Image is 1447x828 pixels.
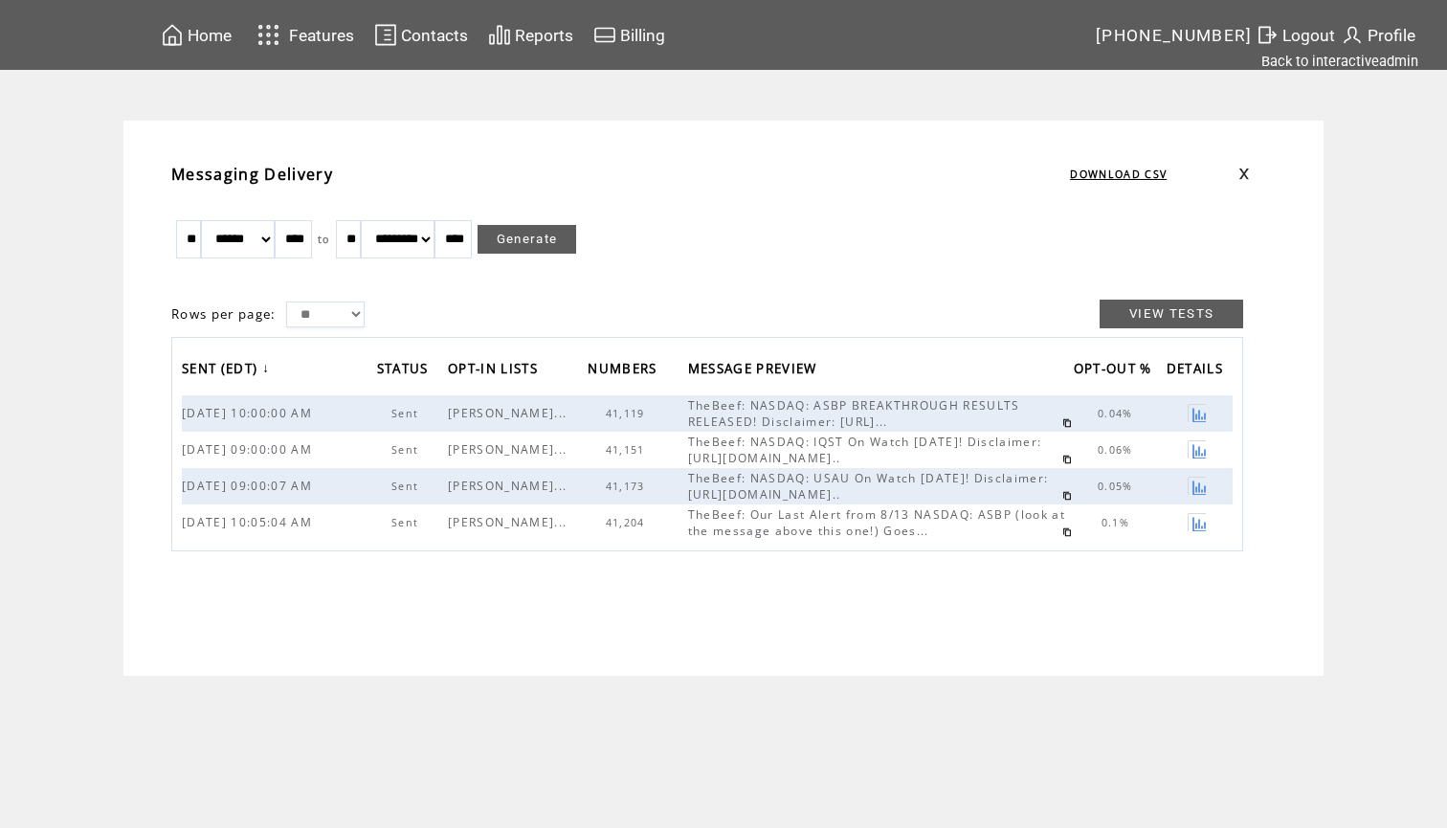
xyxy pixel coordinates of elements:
a: VIEW TESTS [1100,300,1243,328]
span: NUMBERS [588,355,661,387]
span: OPT-IN LISTS [448,355,543,387]
span: MESSAGE PREVIEW [688,355,822,387]
a: Billing [590,20,668,50]
span: OPT-OUT % [1074,355,1157,387]
img: creidtcard.svg [593,23,616,47]
a: OPT-OUT % [1074,354,1162,386]
span: Billing [620,26,665,45]
a: Logout [1253,20,1338,50]
a: Profile [1338,20,1418,50]
span: Messaging Delivery [171,164,333,185]
a: NUMBERS [588,354,666,386]
span: [PERSON_NAME]... [448,478,571,494]
a: SENT (EDT)↓ [182,354,275,386]
span: 41,173 [606,480,650,493]
a: Generate [478,225,577,254]
span: Sent [391,480,423,493]
span: 0.06% [1098,443,1138,457]
img: home.svg [161,23,184,47]
span: [DATE] 09:00:00 AM [182,441,317,458]
span: 0.05% [1098,480,1138,493]
span: Sent [391,407,423,420]
span: [PERSON_NAME]... [448,405,571,421]
span: Logout [1282,26,1335,45]
a: Back to interactiveadmin [1261,53,1418,70]
span: DETAILS [1167,355,1228,387]
span: [PERSON_NAME]... [448,514,571,530]
span: [PERSON_NAME]... [448,441,571,458]
span: [DATE] 10:00:00 AM [182,405,317,421]
a: MESSAGE PREVIEW [688,354,827,386]
span: [PHONE_NUMBER] [1096,26,1253,45]
span: SENT (EDT) [182,355,262,387]
span: Contacts [401,26,468,45]
span: Reports [515,26,573,45]
img: chart.svg [488,23,511,47]
span: Sent [391,443,423,457]
span: to [318,233,330,246]
span: STATUS [377,355,434,387]
img: contacts.svg [374,23,397,47]
span: Sent [391,516,423,529]
span: Profile [1368,26,1415,45]
span: 41,151 [606,443,650,457]
span: TheBeef: NASDAQ: IQST On Watch [DATE]! Disclaimer: [URL][DOMAIN_NAME].. [688,434,1042,466]
img: profile.svg [1341,23,1364,47]
span: [DATE] 10:05:04 AM [182,514,317,530]
a: Contacts [371,20,471,50]
span: 0.04% [1098,407,1138,420]
span: Features [289,26,354,45]
a: DOWNLOAD CSV [1070,168,1167,181]
span: Home [188,26,232,45]
span: 41,119 [606,407,650,420]
span: [DATE] 09:00:07 AM [182,478,317,494]
span: Rows per page: [171,305,277,323]
a: Features [249,16,357,54]
a: Reports [485,20,576,50]
span: 41,204 [606,516,650,529]
span: TheBeef: NASDAQ: USAU On Watch [DATE]! Disclaimer: [URL][DOMAIN_NAME].. [688,470,1049,503]
a: STATUS [377,354,438,386]
img: features.svg [252,19,285,51]
span: TheBeef: Our Last Alert from 8/13 NASDAQ: ASBP (look at the message above this one!) Goes... [688,506,1065,539]
span: 0.1% [1102,516,1134,529]
a: Home [158,20,234,50]
img: exit.svg [1256,23,1279,47]
span: TheBeef: NASDAQ: ASBP BREAKTHROUGH RESULTS RELEASED! Disclaimer: [URL]... [688,397,1020,430]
